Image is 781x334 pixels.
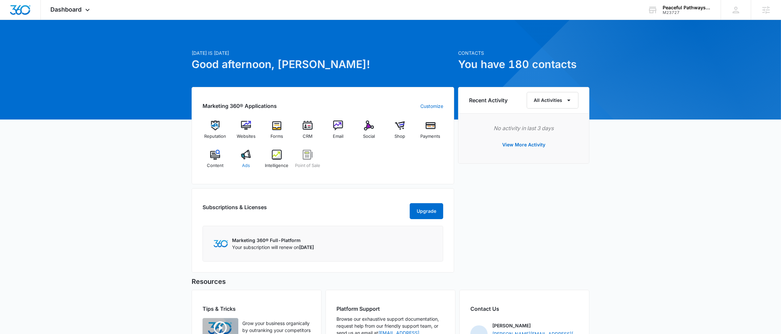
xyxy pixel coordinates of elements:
span: Dashboard [51,6,82,13]
a: Ads [233,150,259,174]
span: Forms [270,133,283,140]
h1: You have 180 contacts [458,56,589,72]
h6: Recent Activity [469,96,508,104]
p: [PERSON_NAME] [492,322,531,329]
a: CRM [295,121,320,144]
p: Contacts [458,49,589,56]
p: Grow your business organically by outranking your competitors [242,320,311,334]
h2: Contact Us [470,305,578,313]
a: Forms [264,121,290,144]
span: Payments [421,133,441,140]
p: [DATE] is [DATE] [192,49,454,56]
a: Shop [387,121,413,144]
span: Reputation [204,133,226,140]
a: Payments [418,121,443,144]
span: CRM [303,133,313,140]
span: Shop [394,133,405,140]
h2: Tips & Tricks [203,305,311,313]
p: Your subscription will renew on [232,244,314,251]
a: Customize [420,103,443,110]
button: Upgrade [410,203,443,219]
button: View More Activity [496,137,552,153]
p: Marketing 360® Full-Platform [232,237,314,244]
h2: Marketing 360® Applications [203,102,277,110]
span: Point of Sale [295,162,320,169]
div: account id [663,10,711,15]
a: Intelligence [264,150,290,174]
span: Ads [242,162,250,169]
span: Email [333,133,343,140]
a: Social [356,121,382,144]
h2: Subscriptions & Licenses [203,203,267,216]
h2: Platform Support [336,305,445,313]
h1: Good afternoon, [PERSON_NAME]! [192,56,454,72]
a: Websites [233,121,259,144]
a: Reputation [203,121,228,144]
span: [DATE] [299,244,314,250]
span: Websites [237,133,256,140]
img: Marketing 360 Logo [213,240,228,247]
p: No activity in last 3 days [469,124,578,132]
div: account name [663,5,711,10]
a: Email [326,121,351,144]
a: Point of Sale [295,150,320,174]
span: Content [207,162,223,169]
a: Content [203,150,228,174]
span: Intelligence [265,162,288,169]
span: Social [363,133,375,140]
h5: Resources [192,277,589,287]
button: All Activities [527,92,578,109]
